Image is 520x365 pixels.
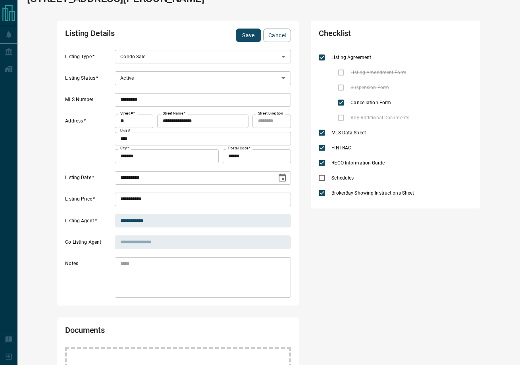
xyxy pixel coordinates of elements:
h2: Listing Details [65,29,200,42]
div: Active [115,71,291,85]
label: Postal Code [228,146,250,151]
label: City [120,146,129,151]
label: Listing Date [65,174,113,185]
span: Schedules [329,174,356,182]
label: Street # [120,111,135,116]
span: Listing Agreement [329,54,373,61]
label: Street Name [163,111,185,116]
label: Listing Price [65,196,113,206]
label: Listing Status [65,75,113,85]
div: Condo Sale [115,50,291,63]
button: Cancel [263,29,291,42]
span: Listing Amendment Form [349,69,408,76]
span: Suspension Form [349,84,391,91]
button: Choose date, selected date is Sep 3, 2025 [274,170,290,186]
label: Notes [65,260,113,298]
label: Listing Type [65,54,113,64]
button: Save [236,29,261,42]
span: Any Additional Documents [349,114,411,121]
h2: Documents [65,325,200,339]
label: Unit # [120,128,130,134]
label: Co Listing Agent [65,239,113,249]
span: RECO Information Guide [329,159,386,166]
label: Street Direction [258,111,283,116]
span: Cancellation Form [349,99,393,106]
h2: Checklist [319,29,411,42]
span: FINTRAC [329,144,353,151]
span: BrokerBay Showing Instructions Sheet [329,189,416,197]
label: Listing Agent [65,218,113,228]
label: MLS Number [65,96,113,107]
label: Address [65,118,113,163]
span: MLS Data Sheet [329,129,368,136]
